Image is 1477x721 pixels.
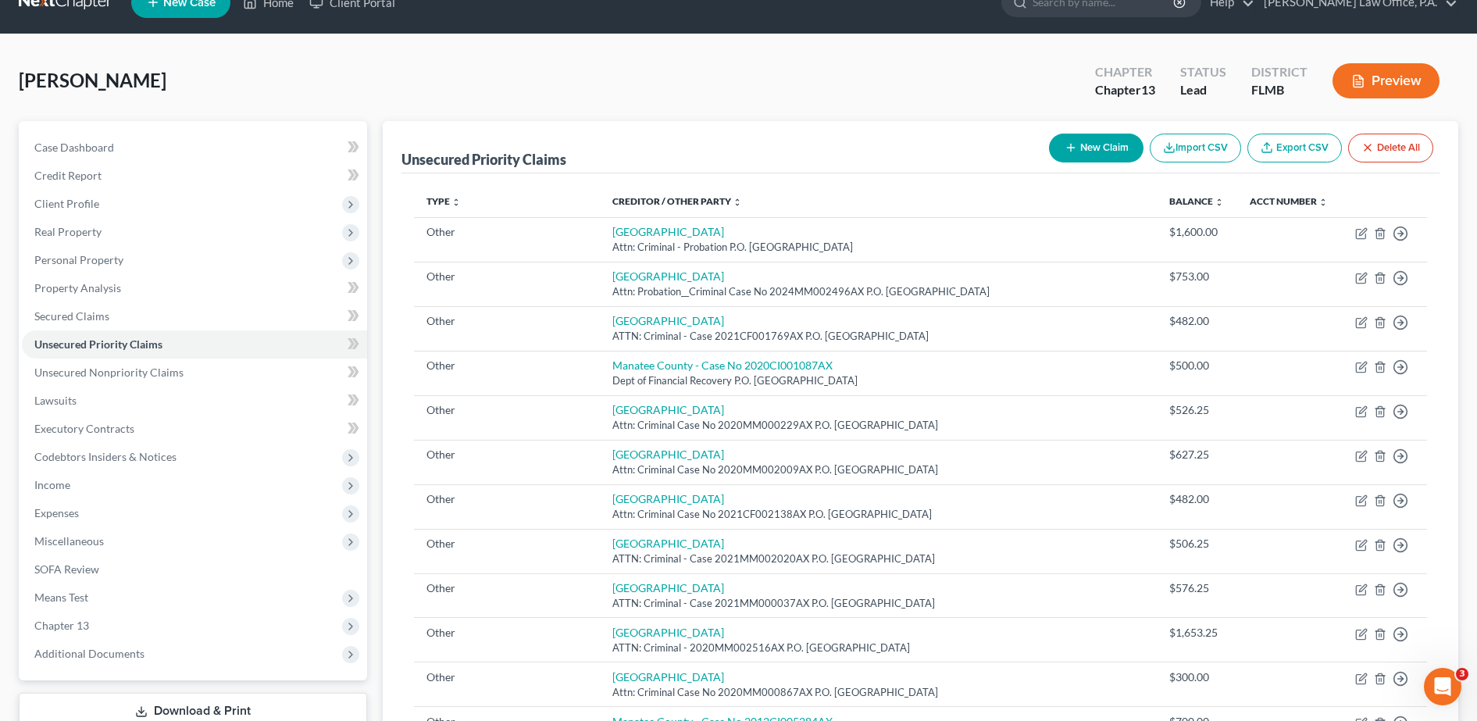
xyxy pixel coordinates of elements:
[34,169,102,182] span: Credit Report
[34,366,184,379] span: Unsecured Nonpriority Claims
[1456,668,1468,680] span: 3
[22,274,367,302] a: Property Analysis
[22,555,367,584] a: SOFA Review
[451,198,461,207] i: unfold_more
[19,69,166,91] span: [PERSON_NAME]
[34,591,88,604] span: Means Test
[34,225,102,238] span: Real Property
[1169,313,1225,329] div: $482.00
[1348,134,1433,162] button: Delete All
[1251,81,1308,99] div: FLMB
[612,685,1144,700] div: Attn: Criminal Case No 2020MM000867AX P.O. [GEOGRAPHIC_DATA]
[1169,669,1225,685] div: $300.00
[612,581,724,594] a: [GEOGRAPHIC_DATA]
[34,394,77,407] span: Lawsuits
[612,269,724,283] a: [GEOGRAPHIC_DATA]
[426,536,587,551] div: Other
[34,197,99,210] span: Client Profile
[612,670,724,684] a: [GEOGRAPHIC_DATA]
[426,195,461,207] a: Type unfold_more
[1250,195,1328,207] a: Acct Number unfold_more
[612,492,724,505] a: [GEOGRAPHIC_DATA]
[612,195,742,207] a: Creditor / Other Party unfold_more
[426,358,587,373] div: Other
[426,625,587,641] div: Other
[612,462,1144,477] div: Attn: Criminal Case No 2020MM002009AX P.O. [GEOGRAPHIC_DATA]
[612,537,724,550] a: [GEOGRAPHIC_DATA]
[612,284,1144,299] div: Attn: Probation__Criminal Case No 2024MM002496AX P.O. [GEOGRAPHIC_DATA]
[612,225,724,238] a: [GEOGRAPHIC_DATA]
[34,506,79,519] span: Expenses
[1169,195,1224,207] a: Balance unfold_more
[733,198,742,207] i: unfold_more
[34,450,177,463] span: Codebtors Insiders & Notices
[34,619,89,632] span: Chapter 13
[426,313,587,329] div: Other
[1169,402,1225,418] div: $526.25
[1169,491,1225,507] div: $482.00
[612,596,1144,611] div: ATTN: Criminal - Case 2021MM000037AX P.O. [GEOGRAPHIC_DATA]
[34,422,134,435] span: Executory Contracts
[426,669,587,685] div: Other
[1169,224,1225,240] div: $1,600.00
[612,359,833,372] a: Manatee County - Case No 2020CI001087AX
[612,240,1144,255] div: Attn: Criminal - Probation P.O. [GEOGRAPHIC_DATA]
[612,373,1144,388] div: Dept of Financial Recovery P.O. [GEOGRAPHIC_DATA]
[22,162,367,190] a: Credit Report
[34,562,99,576] span: SOFA Review
[34,647,144,660] span: Additional Documents
[34,281,121,294] span: Property Analysis
[426,224,587,240] div: Other
[401,150,566,169] div: Unsecured Priority Claims
[612,314,724,327] a: [GEOGRAPHIC_DATA]
[1247,134,1342,162] a: Export CSV
[22,330,367,359] a: Unsecured Priority Claims
[22,387,367,415] a: Lawsuits
[1150,134,1241,162] button: Import CSV
[426,269,587,284] div: Other
[612,551,1144,566] div: ATTN: Criminal - Case 2021MM002020AX P.O. [GEOGRAPHIC_DATA]
[34,141,114,154] span: Case Dashboard
[34,309,109,323] span: Secured Claims
[34,253,123,266] span: Personal Property
[1180,81,1226,99] div: Lead
[1251,63,1308,81] div: District
[1169,625,1225,641] div: $1,653.25
[1424,668,1461,705] iframe: Intercom live chat
[1095,81,1155,99] div: Chapter
[22,302,367,330] a: Secured Claims
[1169,580,1225,596] div: $576.25
[22,415,367,443] a: Executory Contracts
[1141,82,1155,97] span: 13
[1318,198,1328,207] i: unfold_more
[1333,63,1440,98] button: Preview
[1215,198,1224,207] i: unfold_more
[1169,269,1225,284] div: $753.00
[1169,536,1225,551] div: $506.25
[612,403,724,416] a: [GEOGRAPHIC_DATA]
[612,448,724,461] a: [GEOGRAPHIC_DATA]
[612,329,1144,344] div: ATTN: Criminal - Case 2021CF001769AX P.O. [GEOGRAPHIC_DATA]
[34,534,104,548] span: Miscellaneous
[34,478,70,491] span: Income
[1049,134,1143,162] button: New Claim
[612,626,724,639] a: [GEOGRAPHIC_DATA]
[612,418,1144,433] div: Attn: Criminal Case No 2020MM000229AX P.O. [GEOGRAPHIC_DATA]
[426,402,587,418] div: Other
[1169,447,1225,462] div: $627.25
[426,580,587,596] div: Other
[1095,63,1155,81] div: Chapter
[612,641,1144,655] div: ATTN: Criminal - 2020MM002516AX P.O. [GEOGRAPHIC_DATA]
[612,507,1144,522] div: Attn: Criminal Case No 2021CF002138AX P.O. [GEOGRAPHIC_DATA]
[1180,63,1226,81] div: Status
[22,359,367,387] a: Unsecured Nonpriority Claims
[426,491,587,507] div: Other
[22,134,367,162] a: Case Dashboard
[1169,358,1225,373] div: $500.00
[34,337,162,351] span: Unsecured Priority Claims
[426,447,587,462] div: Other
